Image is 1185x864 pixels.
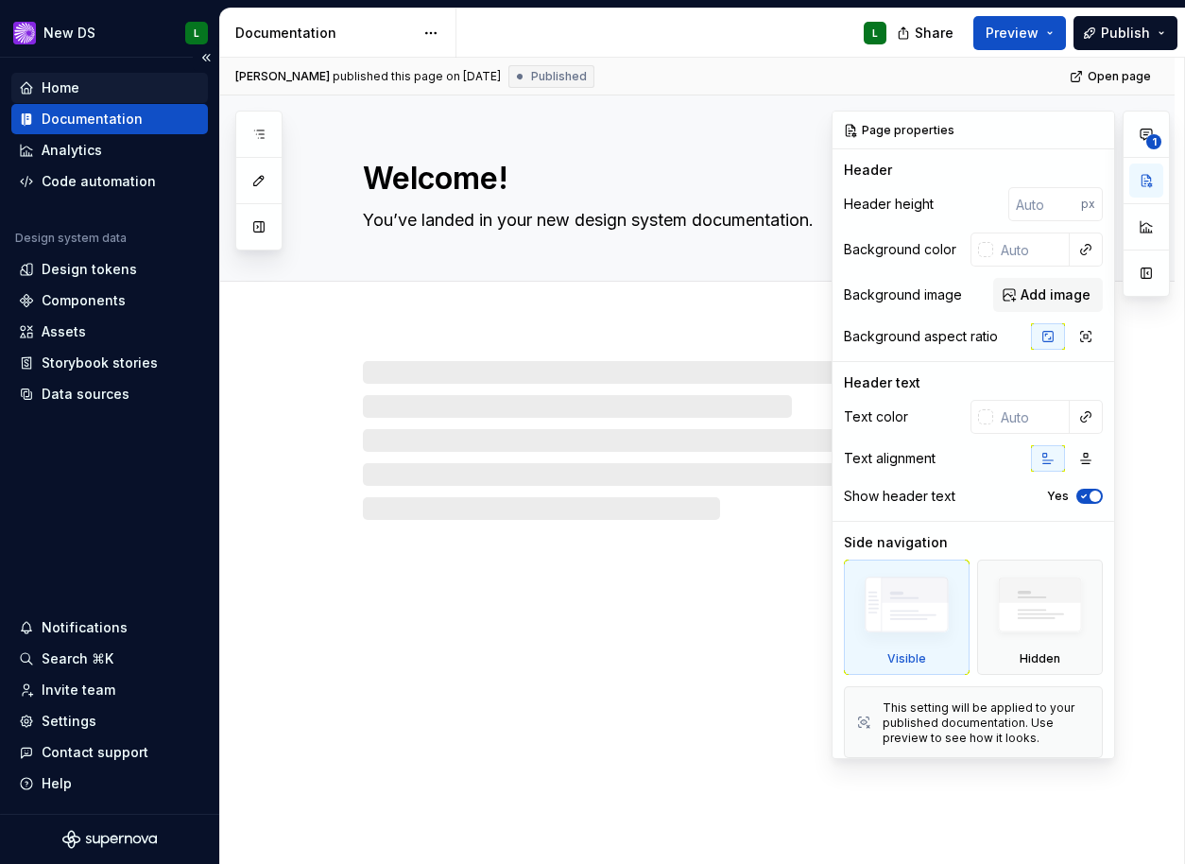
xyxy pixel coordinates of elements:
a: Invite team [11,675,208,705]
div: Storybook stories [42,354,158,372]
div: Analytics [42,141,102,160]
a: Assets [11,317,208,347]
a: Documentation [11,104,208,134]
div: Help [42,774,72,793]
div: Components [42,291,126,310]
a: Home [11,73,208,103]
a: Settings [11,706,208,736]
button: Help [11,769,208,799]
button: New DSL [4,12,215,53]
button: Collapse sidebar [193,44,219,71]
div: New DS [43,24,95,43]
a: Data sources [11,379,208,409]
div: L [872,26,878,41]
div: Invite team [42,681,115,700]
button: Share [887,16,966,50]
button: Preview [973,16,1066,50]
a: Storybook stories [11,348,208,378]
div: published this page on [DATE] [333,69,501,84]
span: Publish [1101,24,1150,43]
a: Design tokens [11,254,208,285]
a: Analytics [11,135,208,165]
span: [PERSON_NAME] [235,69,330,84]
div: Search ⌘K [42,649,113,668]
span: Published [531,69,587,84]
a: Code automation [11,166,208,197]
div: Code automation [42,172,156,191]
a: Components [11,285,208,316]
svg: Supernova Logo [62,830,157,849]
div: Contact support [42,743,148,762]
textarea: Welcome! [359,156,1073,201]
button: Publish [1073,16,1177,50]
div: Documentation [42,110,143,129]
div: Data sources [42,385,129,404]
span: Preview [986,24,1039,43]
div: Settings [42,712,96,731]
img: ea0f8e8f-8665-44dd-b89f-33495d2eb5f1.png [13,22,36,44]
textarea: You’ve landed in your new design system documentation. [359,205,1073,235]
div: Design system data [15,231,127,246]
button: Contact support [11,737,208,768]
div: Design tokens [42,260,137,279]
button: Notifications [11,613,208,643]
span: Share [915,24,953,43]
div: Home [42,78,79,97]
button: Search ⌘K [11,644,208,674]
span: Open page [1088,69,1151,84]
div: Assets [42,322,86,341]
div: Documentation [235,24,414,43]
div: L [194,26,199,41]
div: Notifications [42,618,128,637]
a: Open page [1064,63,1159,90]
